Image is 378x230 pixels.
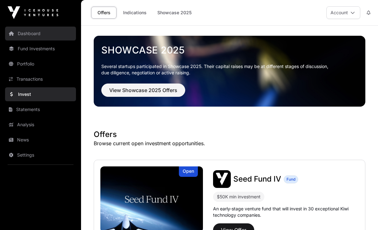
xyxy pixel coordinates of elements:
a: Transactions [5,72,76,86]
div: Open [179,166,198,177]
p: An early-stage venture fund that will invest in 30 exceptional Kiwi technology companies. [213,206,359,218]
a: Showcase 2025 [153,7,196,19]
button: Account [326,6,360,19]
img: Seed Fund IV [213,170,231,188]
a: Portfolio [5,57,76,71]
div: $50K min investment [217,193,261,201]
iframe: Chat Widget [346,200,378,230]
button: View Showcase 2025 Offers [101,84,185,97]
a: Dashboard [5,27,76,40]
img: Icehouse Ventures Logo [8,6,58,19]
a: Fund Investments [5,42,76,56]
p: Browse current open investment opportunities. [94,140,365,147]
a: Invest [5,87,76,101]
a: Seed Fund IV [233,174,281,184]
a: View Showcase 2025 Offers [101,90,185,96]
span: Fund [287,177,295,182]
p: Several startups participated in Showcase 2025. Their capital raises may be at different stages o... [101,63,358,76]
a: Statements [5,103,76,116]
a: Settings [5,148,76,162]
div: $50K min investment [213,192,264,202]
a: Showcase 2025 [101,44,358,56]
span: View Showcase 2025 Offers [109,86,177,94]
a: Offers [91,7,117,19]
a: Analysis [5,118,76,132]
img: Showcase 2025 [94,36,365,107]
a: Indications [119,7,151,19]
a: News [5,133,76,147]
h1: Offers [94,129,365,140]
